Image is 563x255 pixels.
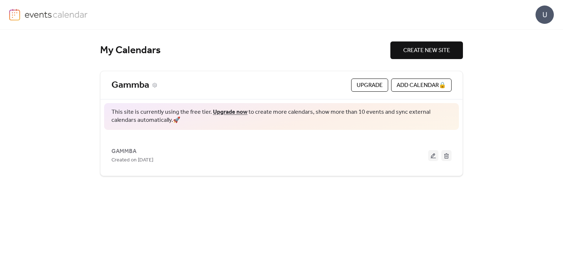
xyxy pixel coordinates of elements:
img: logo-type [25,9,88,20]
a: GAMMBA [111,149,136,153]
div: U [536,6,554,24]
a: Upgrade now [213,106,247,118]
button: CREATE NEW SITE [390,41,463,59]
span: This site is currently using the free tier. to create more calendars, show more than 10 events an... [111,108,452,125]
span: CREATE NEW SITE [403,46,450,55]
img: logo [9,9,20,21]
span: Upgrade [357,81,383,90]
span: GAMMBA [111,147,136,156]
span: Created on [DATE] [111,156,153,165]
div: My Calendars [100,44,390,57]
a: Gammba [111,79,149,91]
button: Upgrade [351,79,388,92]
